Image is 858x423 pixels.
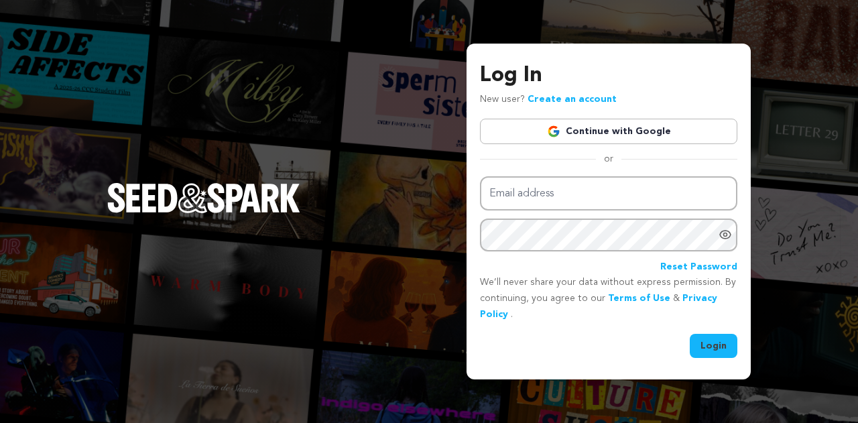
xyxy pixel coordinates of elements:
[480,119,737,144] a: Continue with Google
[690,334,737,358] button: Login
[660,259,737,276] a: Reset Password
[480,92,617,108] p: New user?
[480,60,737,92] h3: Log In
[719,228,732,241] a: Show password as plain text. Warning: this will display your password on the screen.
[608,294,670,303] a: Terms of Use
[480,294,717,319] a: Privacy Policy
[528,95,617,104] a: Create an account
[107,183,300,239] a: Seed&Spark Homepage
[547,125,560,138] img: Google logo
[596,152,621,166] span: or
[107,183,300,213] img: Seed&Spark Logo
[480,176,737,210] input: Email address
[480,275,737,322] p: We’ll never share your data without express permission. By continuing, you agree to our & .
